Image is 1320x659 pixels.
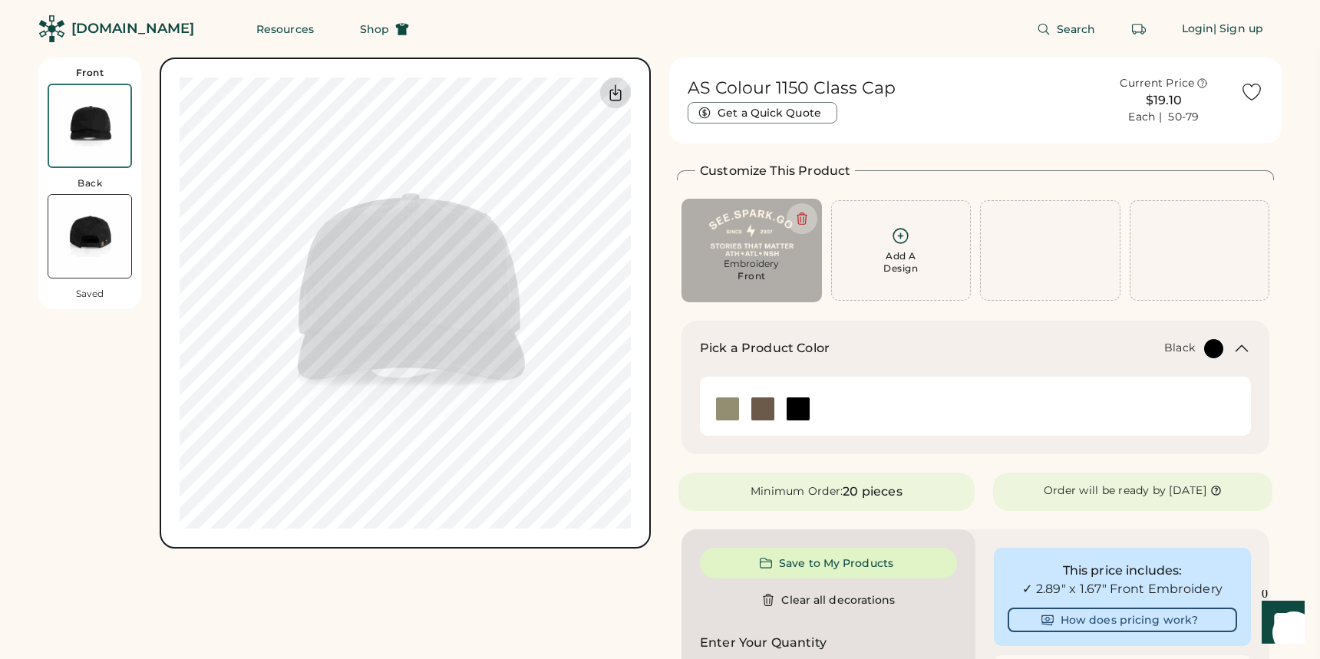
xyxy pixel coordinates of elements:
[1213,21,1263,37] div: | Sign up
[716,397,739,420] img: Eucalyptus Swatch Image
[700,548,957,578] button: Save to My Products
[360,24,389,35] span: Shop
[71,19,194,38] div: [DOMAIN_NAME]
[787,397,810,420] img: Black Swatch Image
[751,484,843,499] div: Minimum Order:
[843,483,902,501] div: 20 pieces
[751,397,774,420] img: Walnut Swatch Image
[76,288,104,300] div: Saved
[78,177,102,189] div: Back
[1008,562,1237,580] div: This price includes:
[238,14,332,44] button: Resources
[48,195,131,278] img: AS Colour 1150 Black Back Thumbnail
[700,339,830,358] h2: Pick a Product Color
[692,209,811,256] img: Asset 2.png
[49,85,130,166] img: AS Colour 1150 Black Front Thumbnail
[1164,341,1195,356] div: Black
[883,250,918,275] div: Add A Design
[1128,110,1199,125] div: Each | 50-79
[1182,21,1214,37] div: Login
[700,634,827,652] h2: Enter Your Quantity
[1120,76,1194,91] div: Current Price
[751,397,774,420] div: Walnut
[787,203,817,234] button: Delete this decoration.
[1008,608,1237,632] button: How does pricing work?
[787,397,810,420] div: Black
[1247,590,1313,656] iframe: Front Chat
[1124,14,1154,44] button: Retrieve an order
[716,397,739,420] div: Eucalyptus
[1044,483,1167,499] div: Order will be ready by
[1008,580,1237,598] div: ✓ 2.89" x 1.67" Front Embroidery
[688,102,837,124] button: Get a Quick Quote
[692,258,811,270] div: Embroidery
[1097,91,1231,110] div: $19.10
[1169,483,1206,499] div: [DATE]
[738,270,766,282] div: Front
[342,14,427,44] button: Shop
[76,67,104,79] div: Front
[38,15,65,42] img: Rendered Logo - Screens
[700,585,957,615] button: Clear all decorations
[1057,24,1096,35] span: Search
[688,77,896,99] h1: AS Colour 1150 Class Cap
[1018,14,1114,44] button: Search
[600,77,631,108] div: Download Front Mockup
[700,162,850,180] h2: Customize This Product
